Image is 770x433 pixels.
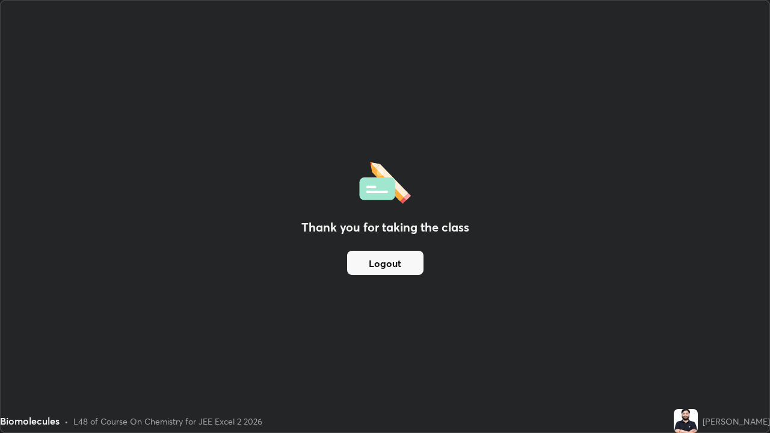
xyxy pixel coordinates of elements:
[359,158,411,204] img: offlineFeedback.1438e8b3.svg
[347,251,423,275] button: Logout
[703,415,770,428] div: [PERSON_NAME]
[301,218,469,236] h2: Thank you for taking the class
[674,409,698,433] img: f16150f93396451290561ee68e23d37e.jpg
[64,415,69,428] div: •
[73,415,262,428] div: L48 of Course On Chemistry for JEE Excel 2 2026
